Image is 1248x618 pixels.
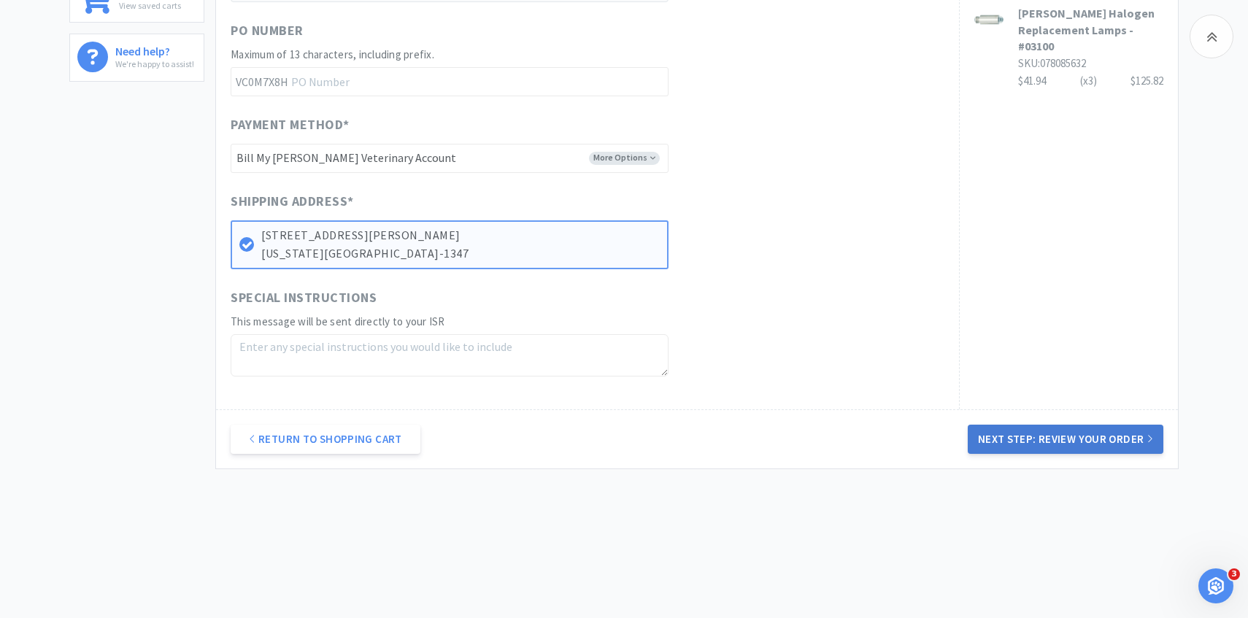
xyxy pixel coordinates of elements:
span: Special Instructions [231,287,377,309]
h6: Need help? [115,42,194,57]
div: (x 3 ) [1080,72,1097,90]
span: This message will be sent directly to your ISR [231,314,445,328]
span: Maximum of 13 characters, including prefix. [231,47,434,61]
img: ee4eee3f69ec4855a36d1cdd44bf33bf_75890.jpeg [974,5,1004,34]
div: $41.94 [1018,72,1163,90]
span: Shipping Address * [231,191,354,212]
input: PO Number [231,67,669,96]
a: Return to Shopping Cart [231,425,420,454]
div: $125.82 [1130,72,1163,90]
span: PO Number [231,20,304,42]
p: [STREET_ADDRESS][PERSON_NAME] [261,226,660,245]
span: Payment Method * [231,115,350,136]
h3: [PERSON_NAME] Halogen Replacement Lamps - #03100 [1018,5,1163,54]
span: 3 [1228,568,1240,580]
span: SKU: 078085632 [1018,56,1086,70]
button: Next Step: Review Your Order [968,425,1163,454]
p: We're happy to assist! [115,57,194,71]
span: VC0M7X8H [231,68,291,96]
iframe: Intercom live chat [1198,568,1233,603]
p: [US_STATE][GEOGRAPHIC_DATA]-1347 [261,244,660,263]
